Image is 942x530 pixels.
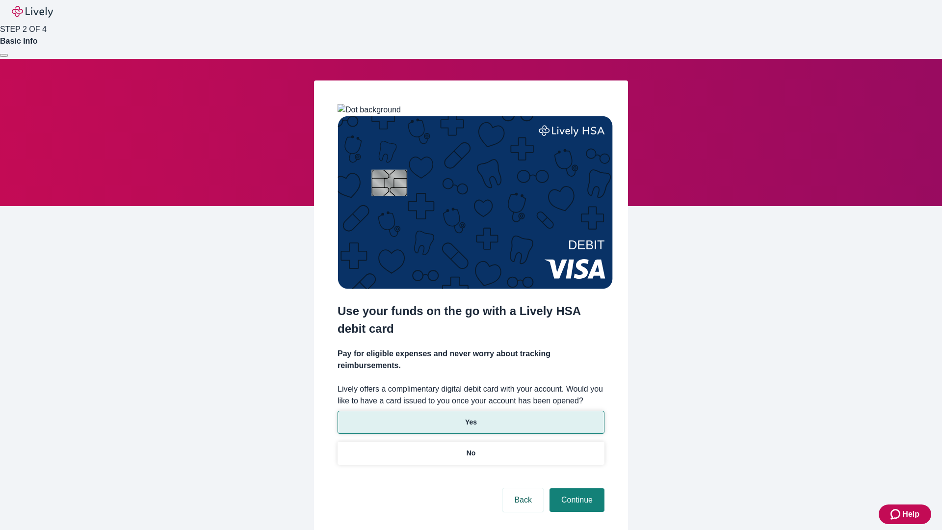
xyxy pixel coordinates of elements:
[467,448,476,458] p: No
[890,508,902,520] svg: Zendesk support icon
[879,504,931,524] button: Zendesk support iconHelp
[549,488,604,512] button: Continue
[338,116,613,289] img: Debit card
[902,508,919,520] span: Help
[338,383,604,407] label: Lively offers a complimentary digital debit card with your account. Would you like to have a card...
[338,411,604,434] button: Yes
[465,417,477,427] p: Yes
[338,104,401,116] img: Dot background
[338,302,604,338] h2: Use your funds on the go with a Lively HSA debit card
[338,348,604,371] h4: Pay for eligible expenses and never worry about tracking reimbursements.
[12,6,53,18] img: Lively
[338,442,604,465] button: No
[502,488,544,512] button: Back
